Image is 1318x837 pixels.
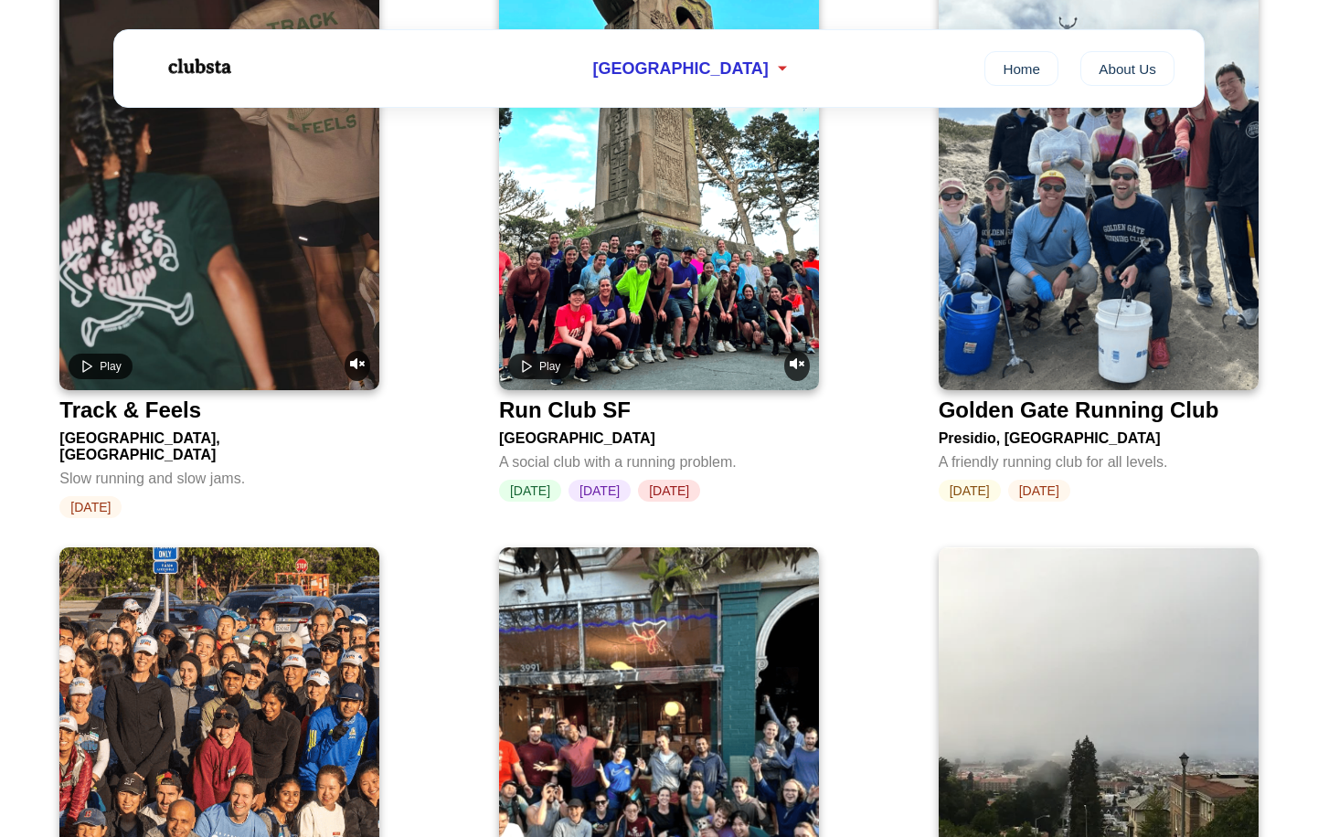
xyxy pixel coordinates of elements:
[638,480,700,502] span: [DATE]
[499,480,561,502] span: [DATE]
[939,480,1001,502] span: [DATE]
[59,496,122,518] span: [DATE]
[69,354,132,379] button: Play video
[499,423,819,447] div: [GEOGRAPHIC_DATA]
[784,351,810,381] button: Unmute video
[508,354,571,379] button: Play video
[1080,51,1175,86] a: About Us
[499,397,631,423] div: Run Club SF
[592,59,768,79] span: [GEOGRAPHIC_DATA]
[539,360,560,373] span: Play
[59,463,379,487] div: Slow running and slow jams.
[59,397,201,423] div: Track & Feels
[499,447,819,471] div: A social club with a running problem.
[569,480,631,502] span: [DATE]
[984,51,1058,86] a: Home
[1008,480,1070,502] span: [DATE]
[939,447,1259,471] div: A friendly running club for all levels.
[59,423,379,463] div: [GEOGRAPHIC_DATA], [GEOGRAPHIC_DATA]
[143,44,253,90] img: Logo
[939,397,1219,423] div: Golden Gate Running Club
[345,351,370,381] button: Unmute video
[939,423,1259,447] div: Presidio, [GEOGRAPHIC_DATA]
[100,360,121,373] span: Play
